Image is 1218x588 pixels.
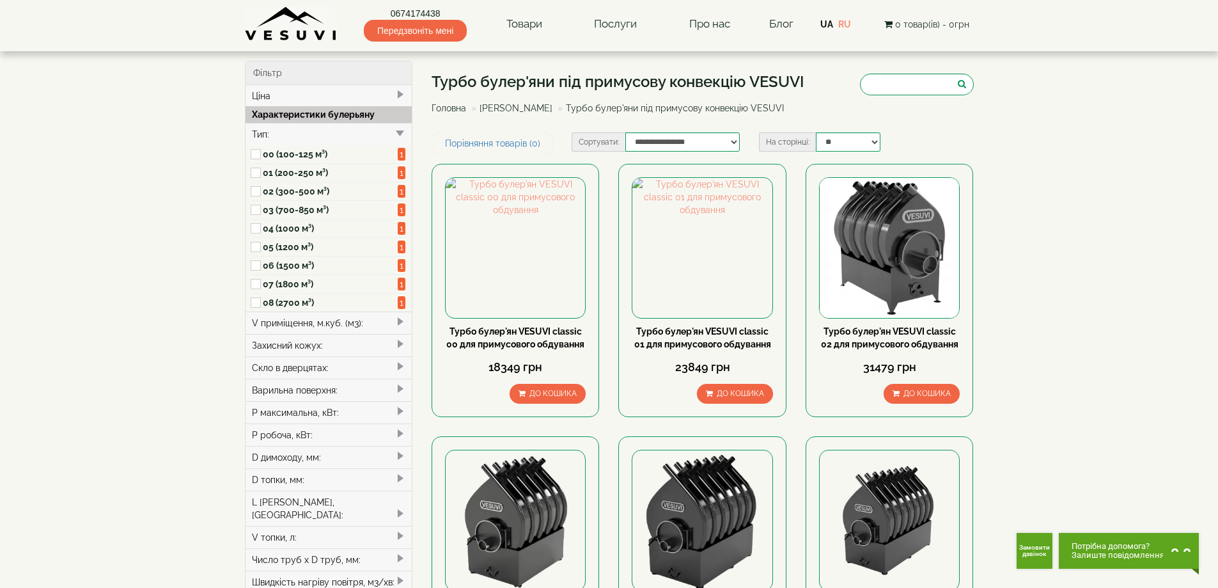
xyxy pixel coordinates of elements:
div: 23849 грн [632,359,772,376]
a: Послуги [581,10,650,39]
button: До кошика [510,384,586,404]
a: UA [820,19,833,29]
span: 1 [398,296,405,309]
img: Турбо булер'ян VESUVI classic 00 для примусового обдування [446,178,585,317]
label: 03 (700-850 м³) [263,203,398,216]
a: RU [838,19,851,29]
div: V приміщення, м.куб. (м3): [246,312,412,334]
div: P робоча, кВт: [246,424,412,446]
h1: Турбо булер'яни під примусову конвекцію VESUVI [432,74,804,90]
a: Про нас [676,10,743,39]
button: 0 товар(ів) - 0грн [880,17,973,31]
a: Блог [769,17,793,30]
div: D димоходу, мм: [246,446,412,468]
button: До кошика [697,384,773,404]
div: P максимальна, кВт: [246,401,412,424]
span: 1 [398,148,405,161]
div: L [PERSON_NAME], [GEOGRAPHIC_DATA]: [246,491,412,526]
label: Сортувати: [572,132,625,152]
li: Турбо булер'яни під примусову конвекцію VESUVI [555,102,784,115]
span: До кошика [717,389,764,398]
button: До кошика [884,384,960,404]
span: 1 [398,278,405,290]
div: 18349 грн [445,359,586,376]
div: Ціна [246,85,412,107]
img: Турбо булер'ян VESUVI classic 01 для примусового обдування [632,178,772,317]
div: Фільтр [246,61,412,85]
label: 05 (1200 м³) [263,241,398,253]
label: На сторінці: [759,132,816,152]
span: 1 [398,241,405,253]
div: Характеристики булерьяну [246,106,412,123]
label: 04 (1000 м³) [263,222,398,235]
span: 1 [398,203,405,216]
label: 06 (1500 м³) [263,259,398,272]
img: Турбо булер'ян VESUVI classic 02 для примусового обдування [820,178,959,317]
button: Get Call button [1017,533,1052,569]
a: 0674174438 [364,7,467,20]
button: Chat button [1059,533,1199,569]
a: Турбо булер'ян VESUVI classic 02 для примусового обдування [821,326,958,349]
a: Турбо булер'ян VESUVI classic 01 для примусового обдування [634,326,771,349]
a: Товари [494,10,555,39]
label: 07 (1800 м³) [263,278,398,290]
a: Порівняння товарів (0) [432,132,554,154]
span: 0 товар(ів) - 0грн [895,19,969,29]
label: 00 (100-125 м³) [263,148,398,161]
div: D топки, мм: [246,468,412,491]
span: До кошика [903,389,951,398]
img: Завод VESUVI [245,6,338,42]
label: 02 (300-500 м³) [263,185,398,198]
span: 1 [398,166,405,179]
label: 01 (200-250 м³) [263,166,398,179]
div: 31479 грн [819,359,960,376]
span: Залиште повідомлення [1072,551,1164,560]
span: До кошика [529,389,577,398]
div: V топки, л: [246,526,412,548]
a: [PERSON_NAME] [480,103,552,113]
span: Передзвоніть мені [364,20,467,42]
span: Замовити дзвінок [1019,544,1050,557]
div: Варильна поверхня: [246,379,412,401]
div: Захисний кожух: [246,334,412,356]
a: Турбо булер'ян VESUVI classic 00 для примусового обдування [446,326,584,349]
div: Тип: [246,123,412,145]
span: 1 [398,259,405,272]
span: 1 [398,222,405,235]
label: 08 (2700 м³) [263,296,398,309]
span: 1 [398,185,405,198]
div: Скло в дверцятах: [246,356,412,379]
div: Число труб x D труб, мм: [246,548,412,571]
span: Потрібна допомога? [1072,542,1164,551]
a: Головна [432,103,466,113]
